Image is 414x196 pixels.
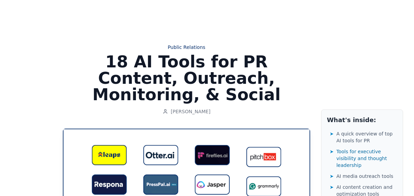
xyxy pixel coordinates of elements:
[330,130,334,137] span: ➤
[330,147,397,170] a: ➤Tools for executive visibility and thought leadership
[336,148,397,169] span: Tools for executive visibility and thought leadership
[330,171,397,181] a: ➤AI media outreach tools
[163,108,210,115] a: [PERSON_NAME]
[330,148,334,155] span: ➤
[330,173,334,180] span: ➤
[171,108,210,115] span: [PERSON_NAME]
[327,115,397,125] h2: What's inside:
[330,129,397,145] a: ➤A quick overview of top AI tools for PR
[63,44,310,51] a: Public Relations
[330,184,334,191] span: ➤
[63,53,310,103] h1: 18 AI Tools for PR Content, Outreach, Monitoring, & Social
[336,173,394,180] span: AI media outreach tools
[336,130,397,144] span: A quick overview of top AI tools for PR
